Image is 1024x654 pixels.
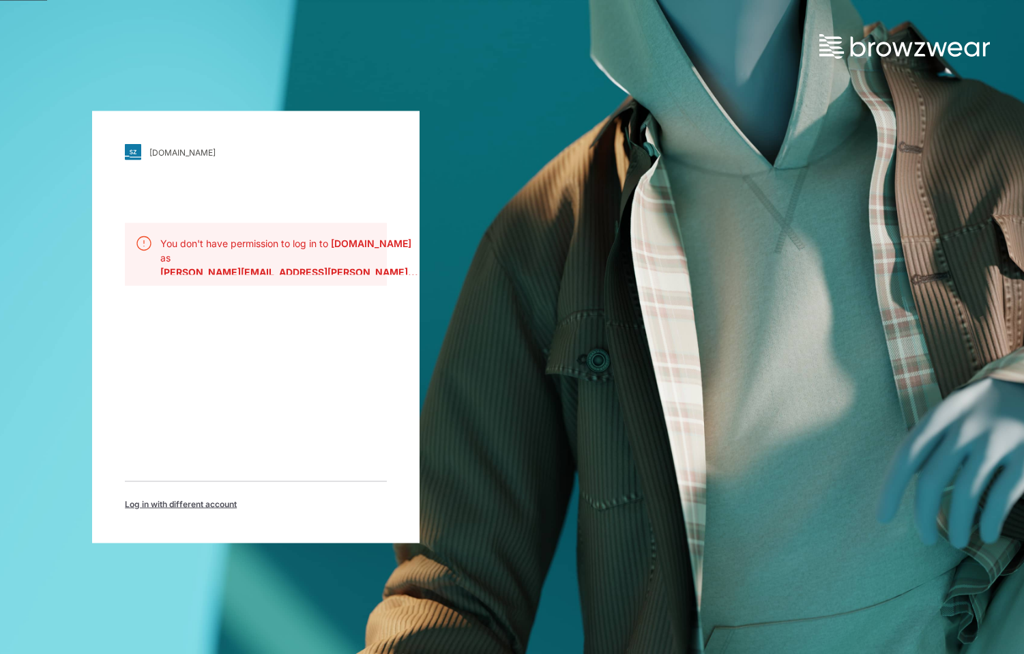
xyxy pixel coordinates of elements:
div: [DOMAIN_NAME] [149,147,216,157]
a: [DOMAIN_NAME] [125,144,387,160]
b: lyuba.radovich@gmail.com [160,266,418,278]
img: browzwear-logo.73288ffb.svg [819,34,990,59]
b: [DOMAIN_NAME] [328,238,411,249]
p: You don't have permission to log in to as [160,236,418,265]
img: svg+xml;base64,PHN2ZyB3aWR0aD0iMjgiIGhlaWdodD0iMjgiIHZpZXdCb3g9IjAgMCAyOCAyOCIgZmlsbD0ibm9uZSIgeG... [125,144,141,160]
span: Log in with different account [125,498,237,511]
img: svg+xml;base64,PHN2ZyB3aWR0aD0iMjQiIGhlaWdodD0iMjQiIHZpZXdCb3g9IjAgMCAyNCAyNCIgZmlsbD0ibm9uZSIgeG... [136,236,152,252]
